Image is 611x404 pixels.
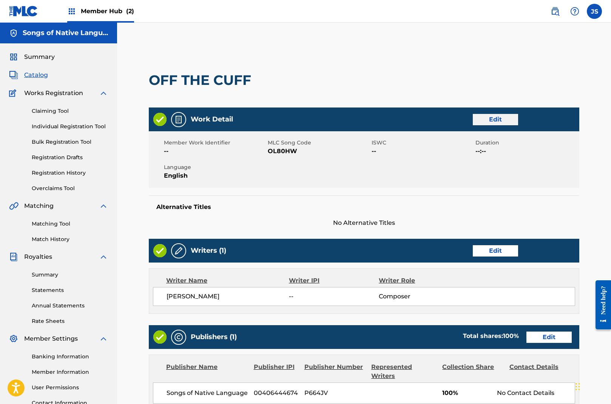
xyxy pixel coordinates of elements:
img: Valid [153,330,167,344]
img: expand [99,89,108,98]
a: Match History [32,235,108,243]
a: Edit [473,245,518,257]
img: expand [99,334,108,343]
div: Total shares: [463,332,519,341]
img: Member Settings [9,334,18,343]
img: Matching [9,201,19,210]
div: Publisher IPI [254,363,299,381]
a: User Permissions [32,384,108,392]
span: -- [289,292,379,301]
div: Publisher Name [166,363,248,381]
h5: Writers (1) [191,246,226,255]
span: MLC Song Code [268,139,370,147]
a: Edit [473,114,518,125]
span: Duration [475,139,577,147]
div: Writer Role [379,276,461,285]
img: Top Rightsholders [67,7,76,16]
img: Publishers [174,333,183,342]
span: Language [164,163,266,171]
img: expand [99,201,108,210]
h5: Publishers (1) [191,333,237,341]
img: expand [99,252,108,261]
span: 00406444674 [254,389,299,398]
div: Writer IPI [289,276,379,285]
div: Represented Writers [371,363,437,381]
span: Royalties [24,252,52,261]
span: English [164,171,266,180]
a: SummarySummary [9,52,55,61]
iframe: Chat Widget [573,368,611,404]
div: Contact Details [509,363,571,381]
span: ISWC [372,139,474,147]
img: Works Registration [9,89,19,98]
img: search [551,7,560,16]
img: Accounts [9,29,18,38]
a: Member Information [32,368,108,376]
img: Work Detail [174,115,183,124]
span: -- [164,147,266,156]
a: CatalogCatalog [9,71,48,80]
span: Matching [24,201,54,210]
a: Banking Information [32,353,108,361]
div: No Contact Details [497,389,575,398]
span: OL80HW [268,147,370,156]
img: help [570,7,579,16]
iframe: Resource Center [590,274,611,335]
span: Member Hub [81,7,134,15]
h5: Songs of Native Language [23,29,108,37]
img: Summary [9,52,18,61]
span: P664JV [304,389,366,398]
a: Claiming Tool [32,107,108,115]
a: Summary [32,271,108,279]
a: Edit [526,332,572,343]
span: No Alternative Titles [149,218,579,227]
span: Composer [379,292,460,301]
div: User Menu [587,4,602,19]
span: Summary [24,52,55,61]
a: Statements [32,286,108,294]
div: Writer Name [166,276,289,285]
span: 100% [442,389,491,398]
h5: Alternative Titles [156,203,572,211]
span: Member Work Identifier [164,139,266,147]
div: Publisher Number [304,363,366,381]
img: Writers [174,246,183,255]
span: (2) [126,8,134,15]
a: Bulk Registration Tool [32,138,108,146]
div: Collection Share [442,363,503,381]
a: Matching Tool [32,220,108,228]
a: Individual Registration Tool [32,123,108,131]
div: Drag [576,375,580,398]
span: [PERSON_NAME] [167,292,289,301]
span: Catalog [24,71,48,80]
span: --:-- [475,147,577,156]
img: Valid [153,244,167,257]
a: Overclaims Tool [32,184,108,192]
span: Member Settings [24,334,78,343]
img: Royalties [9,252,18,261]
a: Public Search [548,4,563,19]
span: Songs of Native Language [167,389,248,398]
img: Valid [153,113,167,126]
h2: OFF THE CUFF [149,72,255,89]
span: -- [372,147,474,156]
a: Rate Sheets [32,317,108,325]
span: 100 % [503,332,519,339]
a: Registration History [32,169,108,177]
h5: Work Detail [191,115,233,124]
img: MLC Logo [9,6,38,17]
a: Annual Statements [32,302,108,310]
div: Help [567,4,582,19]
img: Catalog [9,71,18,80]
a: Registration Drafts [32,154,108,161]
span: Works Registration [24,89,83,98]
